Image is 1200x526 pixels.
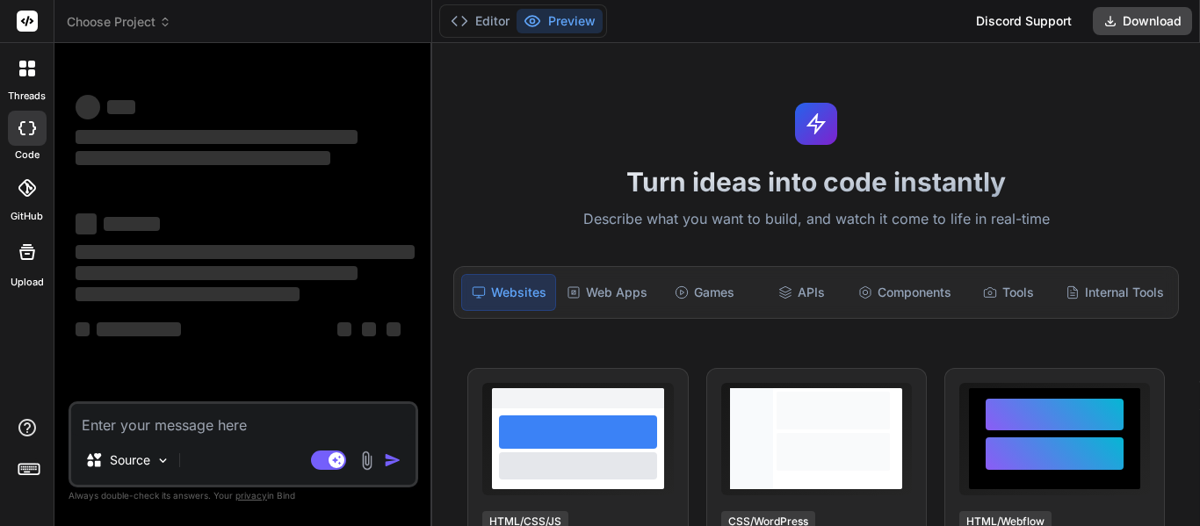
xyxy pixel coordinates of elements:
[962,274,1055,311] div: Tools
[76,287,300,301] span: ‌
[76,151,330,165] span: ‌
[67,13,171,31] span: Choose Project
[76,245,415,259] span: ‌
[69,487,418,504] p: Always double-check its answers. Your in Bind
[15,148,40,162] label: code
[97,322,181,336] span: ‌
[11,275,44,290] label: Upload
[104,217,160,231] span: ‌
[461,274,556,311] div: Websites
[235,490,267,501] span: privacy
[384,451,401,469] img: icon
[107,100,135,114] span: ‌
[658,274,751,311] div: Games
[357,450,377,471] img: attachment
[517,9,603,33] button: Preview
[110,451,150,469] p: Source
[337,322,351,336] span: ‌
[76,130,358,144] span: ‌
[155,453,170,468] img: Pick Models
[444,9,517,33] button: Editor
[851,274,958,311] div: Components
[11,209,43,224] label: GitHub
[443,208,1189,231] p: Describe what you want to build, and watch it come to life in real-time
[1093,7,1192,35] button: Download
[76,322,90,336] span: ‌
[76,95,100,119] span: ‌
[76,213,97,234] span: ‌
[387,322,401,336] span: ‌
[755,274,848,311] div: APIs
[8,89,46,104] label: threads
[1059,274,1171,311] div: Internal Tools
[362,322,376,336] span: ‌
[76,266,358,280] span: ‌
[443,166,1189,198] h1: Turn ideas into code instantly
[965,7,1082,35] div: Discord Support
[560,274,654,311] div: Web Apps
